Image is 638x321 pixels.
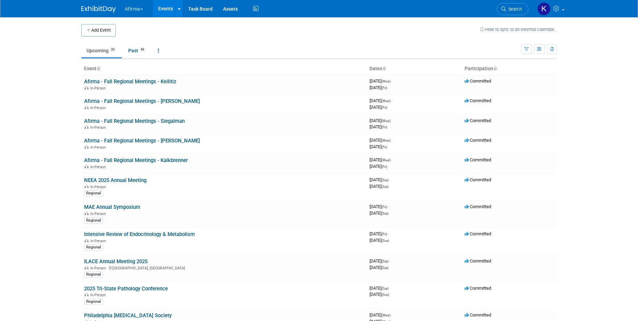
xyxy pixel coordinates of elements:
div: Regional [84,299,103,305]
th: Dates [367,63,462,75]
a: Afirma - Fall Regional Meetings - Keilitiz [84,78,176,85]
span: - [392,98,393,103]
span: - [388,231,389,236]
span: - [388,204,389,209]
img: ExhibitDay [81,6,116,13]
span: (Wed) [382,313,391,317]
span: In-Person [90,106,108,110]
img: In-Person Event [84,145,89,149]
img: In-Person Event [84,86,89,89]
a: Intensive Review of Endocrinology & Metabolism [84,231,195,237]
span: [DATE] [369,231,389,236]
span: (Fri) [382,145,387,149]
a: Sort by Event Name [97,66,100,71]
span: [DATE] [369,292,389,297]
span: [DATE] [369,157,393,162]
span: (Sun) [382,239,389,243]
span: In-Person [90,125,108,130]
span: (Sun) [382,293,389,297]
span: 20 [109,47,117,52]
span: Committed [465,286,491,291]
span: (Sat) [382,185,388,189]
button: Add Event [81,24,116,36]
span: [DATE] [369,204,389,209]
a: Afirma - Fall Regional Meetings - [PERSON_NAME] [84,138,200,144]
span: Committed [465,258,491,264]
span: [DATE] [369,238,389,243]
a: NEEA 2025 Annual Meeting [84,177,146,183]
span: - [389,258,391,264]
div: [GEOGRAPHIC_DATA], [GEOGRAPHIC_DATA] [84,265,364,270]
span: Committed [465,312,491,318]
span: [DATE] [369,184,388,189]
span: [DATE] [369,85,387,90]
img: In-Person Event [84,239,89,242]
span: Committed [465,138,491,143]
span: In-Person [90,293,108,297]
span: (Wed) [382,79,391,83]
a: Past49 [123,44,151,57]
a: Philadelphia [MEDICAL_DATA] Society [84,312,172,319]
a: How to sync to an external calendar... [480,27,557,32]
span: (Wed) [382,158,391,162]
span: Committed [465,231,491,236]
span: Search [506,7,522,12]
th: Event [81,63,367,75]
span: - [392,78,393,84]
span: Committed [465,157,491,162]
span: [DATE] [369,118,393,123]
span: In-Person [90,165,108,169]
span: - [392,157,393,162]
span: [DATE] [369,124,387,129]
span: (Sat) [382,212,388,215]
span: - [389,177,391,182]
th: Participation [462,63,557,75]
span: (Sat) [382,266,388,270]
span: [DATE] [369,177,391,182]
div: Regional [84,217,103,224]
img: In-Person Event [84,212,89,215]
span: - [389,286,391,291]
span: [DATE] [369,258,391,264]
span: Committed [465,78,491,84]
span: In-Person [90,212,108,216]
span: In-Person [90,239,108,243]
span: (Sat) [382,178,388,182]
span: [DATE] [369,98,393,103]
img: In-Person Event [84,185,89,188]
a: Afirma - Fall Regional Meetings - Kalkbrenner [84,157,188,163]
span: [DATE] [369,265,388,270]
span: (Fri) [382,106,387,109]
span: (Sat) [382,287,388,290]
span: - [392,312,393,318]
img: In-Person Event [84,106,89,109]
span: Committed [465,177,491,182]
span: Committed [465,118,491,123]
a: 2025 Tri-State Pathology Conference [84,286,168,292]
img: In-Person Event [84,125,89,129]
img: Keirsten Davis [537,2,550,15]
span: In-Person [90,185,108,189]
a: ILACE Annual Meeting 2025 [84,258,148,265]
span: (Sat) [382,259,388,263]
a: MAE Annual Symposium [84,204,140,210]
div: Regional [84,271,103,278]
span: (Fri) [382,86,387,90]
img: In-Person Event [84,266,89,269]
a: Upcoming20 [81,44,122,57]
span: 49 [139,47,146,52]
span: In-Person [90,266,108,270]
a: Sort by Start Date [382,66,386,71]
span: In-Person [90,145,108,150]
span: (Wed) [382,99,391,103]
img: In-Person Event [84,165,89,168]
span: [DATE] [369,164,387,169]
a: Sort by Participation Type [493,66,497,71]
a: Afirma - Fall Regional Meetings - [PERSON_NAME] [84,98,200,104]
span: [DATE] [369,211,388,216]
a: Search [497,3,528,15]
span: [DATE] [369,105,387,110]
span: [DATE] [369,312,393,318]
span: - [392,118,393,123]
span: (Fri) [382,165,387,169]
